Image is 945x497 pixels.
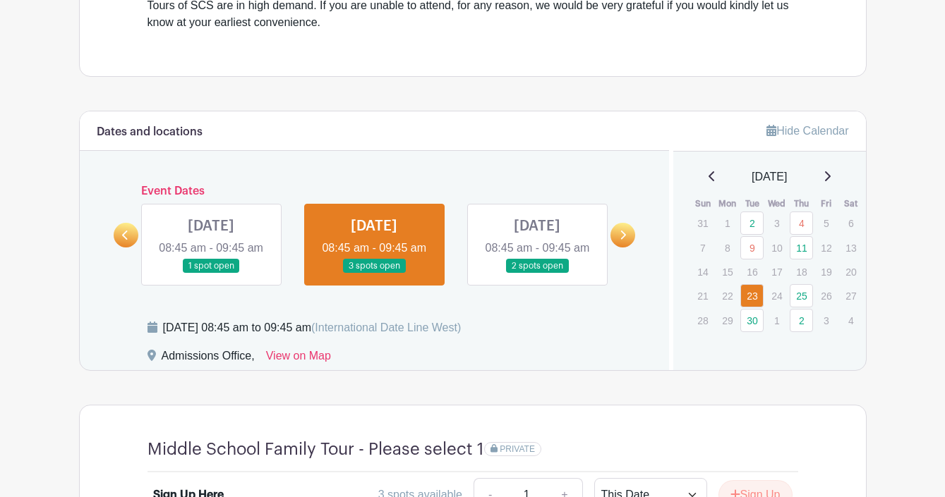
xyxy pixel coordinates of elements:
a: 2 [740,211,764,235]
p: 5 [814,212,838,234]
p: 8 [716,237,739,259]
th: Fri [814,197,838,211]
a: 30 [740,309,764,332]
p: 20 [839,261,862,283]
p: 21 [691,285,714,307]
p: 6 [839,212,862,234]
p: 18 [790,261,813,283]
th: Sun [690,197,715,211]
p: 10 [765,237,788,259]
span: PRIVATE [500,444,535,454]
h4: Middle School Family Tour - Please select 1 [148,439,484,460]
th: Tue [740,197,764,211]
span: [DATE] [752,168,787,185]
a: 9 [740,236,764,259]
p: 1 [765,309,788,331]
a: 25 [790,284,813,307]
p: 26 [814,285,838,307]
p: 29 [716,309,739,331]
p: 17 [765,261,788,283]
p: 12 [814,237,838,259]
th: Sat [838,197,863,211]
p: 4 [839,309,862,331]
p: 7 [691,237,714,259]
a: 2 [790,309,813,332]
p: 27 [839,285,862,307]
p: 19 [814,261,838,283]
p: 22 [716,285,739,307]
h6: Dates and locations [97,125,203,139]
th: Wed [764,197,789,211]
a: Hide Calendar [766,125,848,137]
p: 31 [691,212,714,234]
h6: Event Dates [138,185,611,198]
p: 3 [814,309,838,331]
p: 3 [765,212,788,234]
p: 15 [716,261,739,283]
th: Mon [715,197,740,211]
p: 28 [691,309,714,331]
th: Thu [789,197,814,211]
a: 11 [790,236,813,259]
p: 1 [716,212,739,234]
a: 4 [790,211,813,235]
p: 14 [691,261,714,283]
span: (International Date Line West) [311,321,461,333]
p: 24 [765,285,788,307]
p: 13 [839,237,862,259]
p: 16 [740,261,764,283]
a: 23 [740,284,764,307]
a: View on Map [266,348,331,370]
div: Admissions Office, [162,348,255,370]
div: [DATE] 08:45 am to 09:45 am [163,319,462,336]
